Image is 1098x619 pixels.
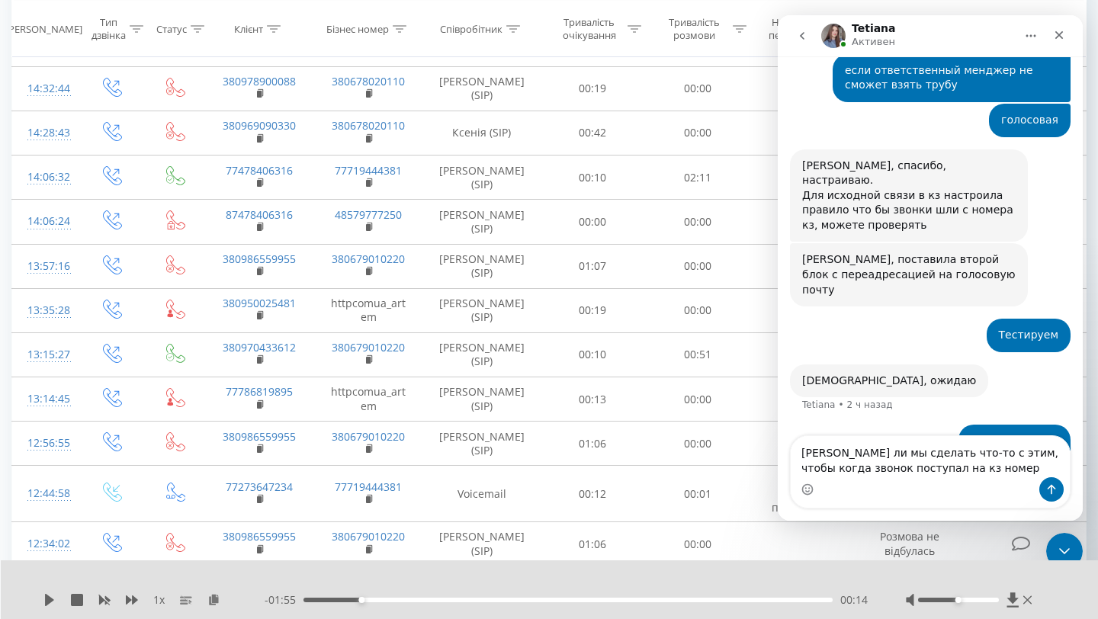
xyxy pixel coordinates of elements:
[764,16,838,42] div: Назва схеми переадресації
[223,429,296,444] a: 380986559955
[27,74,64,104] div: 14:32:44
[955,597,962,603] div: Accessibility label
[659,16,729,42] div: Тривалість розмови
[27,118,64,148] div: 14:28:43
[423,111,541,155] td: Ксенія (SIP)
[27,384,64,414] div: 13:14:45
[27,340,64,370] div: 13:15:27
[223,529,296,544] a: 380986559955
[226,479,293,494] a: 77273647234
[335,479,402,494] a: 77719444381
[234,22,263,35] div: Клієнт
[332,340,405,354] a: 380679010220
[223,74,296,88] a: 380978900088
[840,592,868,608] span: 00:14
[645,288,750,332] td: 00:00
[423,377,541,422] td: [PERSON_NAME] (SIP)
[332,74,405,88] a: 380678020110
[314,288,423,332] td: httpcomua_artem
[153,592,165,608] span: 1 x
[880,529,939,557] span: Розмова не відбулась
[778,15,1083,521] iframe: Intercom live chat
[223,118,296,133] a: 380969090330
[645,66,750,111] td: 00:00
[27,162,64,192] div: 14:06:32
[1046,533,1083,569] iframe: Intercom live chat
[27,529,64,559] div: 12:34:02
[265,592,303,608] span: - 01:55
[554,16,624,42] div: Тривалість очікування
[541,522,646,566] td: 01:06
[332,118,405,133] a: 380678020110
[772,472,837,514] span: Тільки розумна переадрес...
[335,207,402,222] a: 48579777250
[645,111,750,155] td: 00:00
[27,296,64,326] div: 13:35:28
[223,296,296,310] a: 380950025481
[91,16,126,42] div: Тип дзвінка
[541,156,646,200] td: 00:10
[423,422,541,466] td: [PERSON_NAME] (SIP)
[423,332,541,377] td: [PERSON_NAME] (SIP)
[423,522,541,566] td: [PERSON_NAME] (SIP)
[541,377,646,422] td: 00:13
[645,332,750,377] td: 00:51
[223,340,296,354] a: 380970433612
[541,111,646,155] td: 00:42
[326,22,389,35] div: Бізнес номер
[423,66,541,111] td: [PERSON_NAME] (SIP)
[27,207,64,236] div: 14:06:24
[27,252,64,281] div: 13:57:16
[223,252,296,266] a: 380986559955
[332,429,405,444] a: 380679010220
[645,377,750,422] td: 00:00
[541,66,646,111] td: 00:19
[423,200,541,244] td: [PERSON_NAME] (SIP)
[645,200,750,244] td: 00:00
[645,156,750,200] td: 02:11
[645,522,750,566] td: 00:00
[332,252,405,266] a: 380679010220
[541,288,646,332] td: 00:19
[541,244,646,288] td: 01:07
[423,288,541,332] td: [PERSON_NAME] (SIP)
[226,163,293,178] a: 77478406316
[541,200,646,244] td: 00:00
[541,332,646,377] td: 00:10
[5,22,82,35] div: [PERSON_NAME]
[440,22,502,35] div: Співробітник
[27,479,64,508] div: 12:44:58
[645,466,750,522] td: 00:01
[27,428,64,458] div: 12:56:55
[358,597,364,603] div: Accessibility label
[335,163,402,178] a: 77719444381
[645,422,750,466] td: 00:00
